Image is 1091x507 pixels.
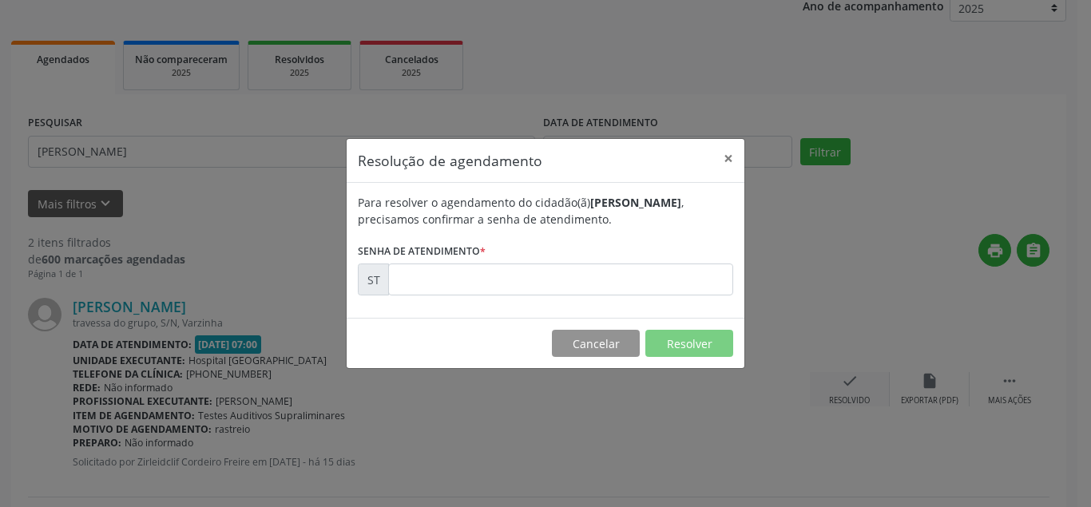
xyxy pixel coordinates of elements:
[358,263,389,295] div: ST
[358,194,733,228] div: Para resolver o agendamento do cidadão(ã) , precisamos confirmar a senha de atendimento.
[590,195,681,210] b: [PERSON_NAME]
[645,330,733,357] button: Resolver
[358,150,542,171] h5: Resolução de agendamento
[712,139,744,178] button: Close
[552,330,640,357] button: Cancelar
[358,239,486,263] label: Senha de atendimento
